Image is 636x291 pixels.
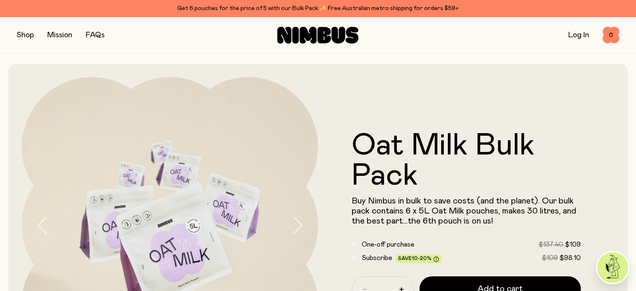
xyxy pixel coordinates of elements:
[352,197,576,225] span: Buy Nimbus in bulk to save costs (and the planet). Our bulk pack contains 6 x 5L Oat Milk pouches...
[362,255,392,261] span: Subscribe
[565,241,581,248] span: $109
[568,31,589,39] a: Log In
[539,241,563,248] span: $137.40
[17,3,619,13] div: Get 6 pouches for the price of 5 with our Bulk Pack ✨ Free Australian metro shipping for orders $59+
[597,252,628,283] img: agent
[559,255,581,261] span: $98.10
[352,131,581,191] h1: Oat Milk Bulk Pack
[47,31,72,39] a: Mission
[86,31,105,39] a: FAQs
[603,27,619,44] button: 0
[362,241,414,248] span: One-off purchase
[412,256,432,261] span: 10-20%
[542,255,558,261] span: $109
[398,256,439,262] span: Save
